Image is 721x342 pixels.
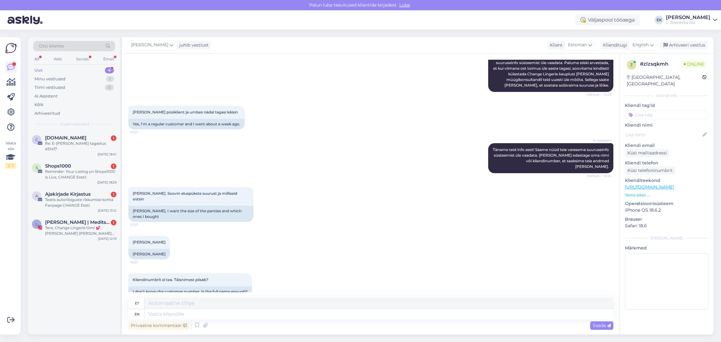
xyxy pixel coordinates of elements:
div: 2 / 3 [5,163,16,168]
div: juhib vestlust [177,42,209,48]
div: Tere, Change Lingerie tiim! 💕 [PERSON_NAME] [PERSON_NAME] suur [PERSON_NAME] pikaaegne klient – m... [45,225,116,236]
div: Küsi meiliaadressi [625,149,669,157]
div: en [135,309,140,319]
a: [URL][DOMAIN_NAME] [625,184,674,190]
span: Estonian [568,42,587,48]
span: [PERSON_NAME]. Soovin aluspükste suurust ja milliseid ostsin [133,191,238,201]
div: 1 [111,163,116,169]
span: Saada [593,323,611,328]
p: Kliendi nimi [625,122,708,128]
div: 1 [111,220,116,225]
div: [GEOGRAPHIC_DATA], [GEOGRAPHIC_DATA] [627,74,702,87]
p: Operatsioonisüsteem [625,200,708,207]
div: 4 [105,67,114,73]
span: Uued vestlused [60,121,89,127]
div: # zlzsqkmh [640,60,681,68]
div: AI Assistent [34,93,58,99]
p: Safari 18.6 [625,223,708,229]
span: Loreida Liiv | Meditsiiniõde 💉|Tartu [45,219,110,225]
span: z [630,63,633,67]
div: Tiimi vestlused [34,84,65,91]
div: Re: E-[PERSON_NAME] tagastus #31417 [45,141,116,152]
div: Klienditugi [601,42,627,48]
img: Askly Logo [5,42,17,54]
div: Web [52,55,63,63]
span: Täname teid info eest! Saame nüüd teie varasema suuruseinfo süsteemist üle vaadata. [PERSON_NAME]... [493,147,610,169]
span: Shops1000 [45,163,71,169]
div: Email [102,55,115,63]
div: Kliendi info [625,93,708,98]
div: Küsi telefoninumbrit [625,166,675,175]
span: L [36,222,38,226]
div: Socials [75,55,90,63]
input: Lisa tag [625,110,708,119]
div: Minu vestlused [34,76,65,82]
div: Arhiveeritud [34,110,60,117]
div: [DATE] 18:29 [97,180,116,185]
span: 10:23 [130,260,154,264]
div: L´Dolcevita OÜ [666,20,710,25]
p: Kliendi tag'id [625,102,708,109]
p: iPhone OS 18.6.2 [625,207,708,214]
span: Nähtud ✓ 10:22 [587,174,611,178]
div: 1 [111,135,116,141]
div: Väljaspool tööaega [575,14,640,26]
span: Luba [397,2,412,8]
div: Arhiveeri vestlus [660,41,708,49]
span: 10:23 [130,222,154,227]
p: Märkmed [625,245,708,251]
span: [PERSON_NAME] [133,240,166,244]
div: [PERSON_NAME]. I want the size of the panties and which ones I bought [128,206,253,222]
p: Kliendi email [625,142,708,149]
div: Klient [547,42,563,48]
div: Kõik [34,102,43,108]
span: Kliendinumbrit ei tea. Täisnimest piisab? [133,277,208,282]
div: [PERSON_NAME] [625,235,708,241]
div: All [33,55,40,63]
div: Teatis autoriõiguste rikkumise kohta Fanpage CHANGE Eesti [45,197,116,208]
span: Online [681,61,707,68]
span: AI Assistent [588,138,611,143]
div: 1 [106,76,114,82]
span: Ajakirjade Kirjastus [45,191,91,197]
span: English [632,42,649,48]
p: Klienditeekond [625,177,708,184]
div: Vaata siia [5,140,16,168]
div: 1 [111,192,116,197]
div: [DATE] 13:12 [98,208,116,213]
div: [DATE] 18:41 [98,152,116,157]
div: Privaatne kommentaar [128,321,189,330]
p: Brauser [625,216,708,223]
span: Otsi kliente [39,43,64,49]
div: [DATE] 12:19 [98,236,116,241]
div: [PERSON_NAME] [666,15,710,20]
div: Uus [34,67,43,73]
div: EK [655,16,663,24]
div: Reminder: Your Listing on Shops1000 is Live, CHANGE Eesti! [45,169,116,180]
span: Nähtud ✓ 10:22 [587,92,611,97]
input: Lisa nimi [625,131,701,138]
div: et [135,298,139,309]
span: changelingerie.ee [45,135,86,141]
div: 0 [105,84,114,91]
p: Vaata edasi ... [625,192,708,198]
span: A [35,194,38,198]
a: [PERSON_NAME]L´Dolcevita OÜ [666,15,717,25]
p: Kliendi telefon [625,160,708,166]
div: Yes, I'm a regular customer and I went about a week ago. [128,119,245,129]
span: c [35,137,38,142]
span: S [36,165,38,170]
span: [PERSON_NAME] [131,42,168,48]
span: 10:22 [130,130,154,134]
div: [PERSON_NAME] [128,249,170,259]
div: I don't know the customer number. Is the full name enough? [128,286,252,297]
span: [PERSON_NAME] pûsiklient ja umbes nädal tagasi käisin [133,110,238,114]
